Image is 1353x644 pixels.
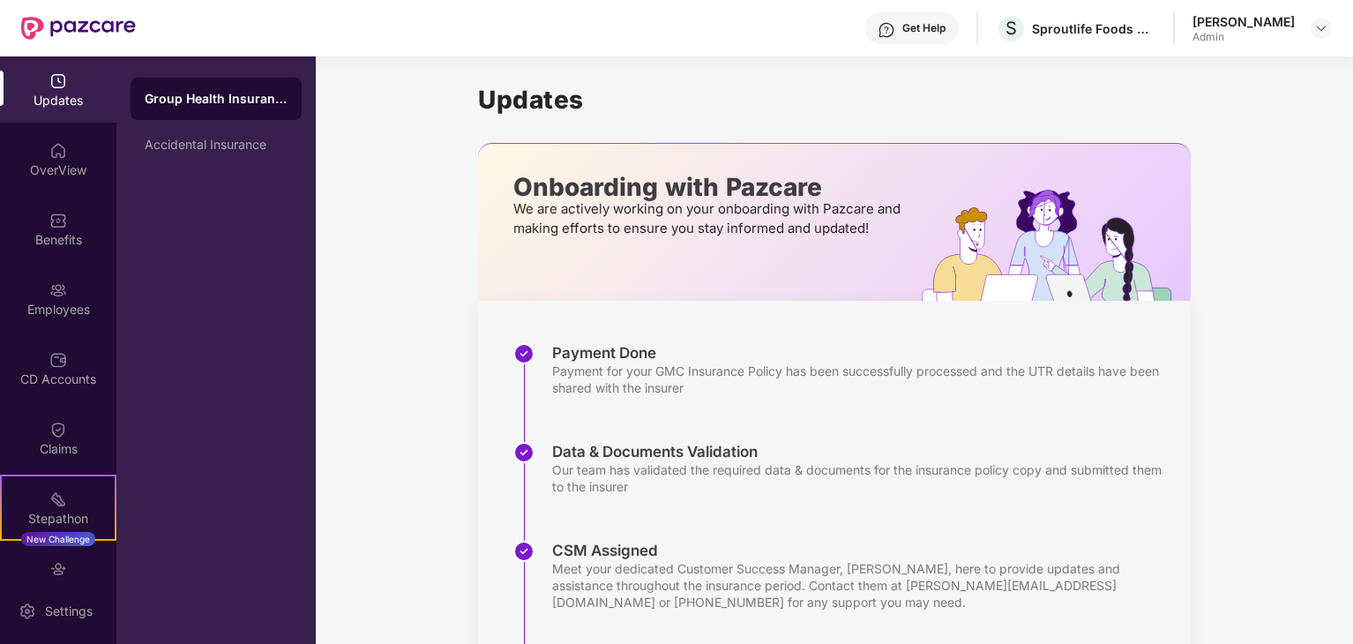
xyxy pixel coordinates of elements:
[1192,13,1295,30] div: [PERSON_NAME]
[1032,20,1155,37] div: Sproutlife Foods Private Limited
[19,603,36,620] img: svg+xml;base64,PHN2ZyBpZD0iU2V0dGluZy0yMHgyMCIgeG1sbnM9Imh0dHA6Ly93d3cudzMub3JnLzIwMDAvc3ZnIiB3aW...
[49,351,67,369] img: svg+xml;base64,PHN2ZyBpZD0iQ0RfQWNjb3VudHMiIGRhdGEtbmFtZT0iQ0QgQWNjb3VudHMiIHhtbG5zPSJodHRwOi8vd3...
[21,532,95,546] div: New Challenge
[1005,18,1017,39] span: S
[1314,21,1328,35] img: svg+xml;base64,PHN2ZyBpZD0iRHJvcGRvd24tMzJ4MzIiIHhtbG5zPSJodHRwOi8vd3d3LnczLm9yZy8yMDAwL3N2ZyIgd2...
[513,541,534,562] img: svg+xml;base64,PHN2ZyBpZD0iU3RlcC1Eb25lLTMyeDMyIiB4bWxucz0iaHR0cDovL3d3dy53My5vcmcvMjAwMC9zdmciIH...
[513,442,534,463] img: svg+xml;base64,PHN2ZyBpZD0iU3RlcC1Eb25lLTMyeDMyIiB4bWxucz0iaHR0cDovL3d3dy53My5vcmcvMjAwMC9zdmciIH...
[49,142,67,160] img: svg+xml;base64,PHN2ZyBpZD0iSG9tZSIgeG1sbnM9Imh0dHA6Ly93d3cudzMub3JnLzIwMDAvc3ZnIiB3aWR0aD0iMjAiIG...
[21,17,136,40] img: New Pazcare Logo
[552,461,1173,495] div: Our team has validated the required data & documents for the insurance policy copy and submitted ...
[878,21,895,39] img: svg+xml;base64,PHN2ZyBpZD0iSGVscC0zMngzMiIgeG1sbnM9Imh0dHA6Ly93d3cudzMub3JnLzIwMDAvc3ZnIiB3aWR0aD...
[478,85,1191,115] h1: Updates
[49,421,67,438] img: svg+xml;base64,PHN2ZyBpZD0iQ2xhaW0iIHhtbG5zPSJodHRwOi8vd3d3LnczLm9yZy8yMDAwL3N2ZyIgd2lkdGg9IjIwIi...
[552,363,1173,396] div: Payment for your GMC Insurance Policy has been successfully processed and the UTR details have be...
[552,560,1173,610] div: Meet your dedicated Customer Success Manager, [PERSON_NAME], here to provide updates and assistan...
[49,212,67,229] img: svg+xml;base64,PHN2ZyBpZD0iQmVuZWZpdHMiIHhtbG5zPSJodHRwOi8vd3d3LnczLm9yZy8yMDAwL3N2ZyIgd2lkdGg9Ij...
[922,190,1191,301] img: hrOnboarding
[49,560,67,578] img: svg+xml;base64,PHN2ZyBpZD0iRW5kb3JzZW1lbnRzIiB4bWxucz0iaHR0cDovL3d3dy53My5vcmcvMjAwMC9zdmciIHdpZH...
[513,343,534,364] img: svg+xml;base64,PHN2ZyBpZD0iU3RlcC1Eb25lLTMyeDMyIiB4bWxucz0iaHR0cDovL3d3dy53My5vcmcvMjAwMC9zdmciIH...
[2,510,115,528] div: Stepathon
[49,281,67,299] img: svg+xml;base64,PHN2ZyBpZD0iRW1wbG95ZWVzIiB4bWxucz0iaHR0cDovL3d3dy53My5vcmcvMjAwMC9zdmciIHdpZHRoPS...
[513,199,906,238] p: We are actively working on your onboarding with Pazcare and making efforts to ensure you stay inf...
[49,490,67,508] img: svg+xml;base64,PHN2ZyB4bWxucz0iaHR0cDovL3d3dy53My5vcmcvMjAwMC9zdmciIHdpZHRoPSIyMSIgaGVpZ2h0PSIyMC...
[552,541,1173,560] div: CSM Assigned
[145,138,288,152] div: Accidental Insurance
[49,72,67,90] img: svg+xml;base64,PHN2ZyBpZD0iVXBkYXRlZCIgeG1sbnM9Imh0dHA6Ly93d3cudzMub3JnLzIwMDAvc3ZnIiB3aWR0aD0iMj...
[513,179,906,195] p: Onboarding with Pazcare
[552,442,1173,461] div: Data & Documents Validation
[40,603,98,620] div: Settings
[145,90,288,108] div: Group Health Insurance
[902,21,946,35] div: Get Help
[1192,30,1295,44] div: Admin
[552,343,1173,363] div: Payment Done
